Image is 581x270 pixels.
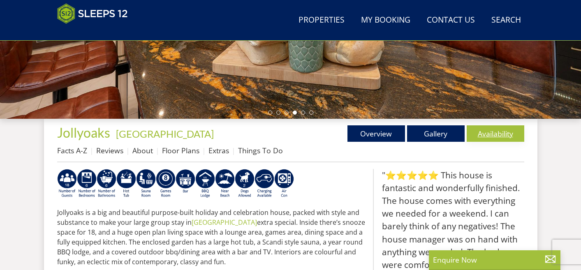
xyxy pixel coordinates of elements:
img: AD_4nXdeXYXDuocedYDJv7zU3kDxDdJw31zZd7-_z8QRu8-iTw239SIEnpn5dZlBfn6ZO7qyYyEarM-g_RsnxnZsuIfzgniVm... [274,169,294,198]
a: Contact Us [424,11,478,30]
a: My Booking [358,11,414,30]
img: AD_4nXdrZMsjcYNLGsKuA84hRzvIbesVCpXJ0qqnwZoX5ch9Zjv73tWe4fnFRs2gJ9dSiUubhZXckSJX_mqrZBmYExREIfryF... [156,169,176,198]
a: Reviews [96,145,123,155]
a: Availability [467,125,524,142]
p: Enquire Now [433,254,556,265]
img: AD_4nXfdu1WaBqbCvRx5dFd3XGC71CFesPHPPZknGuZzXQvBzugmLudJYyY22b9IpSVlKbnRjXo7AJLKEyhYodtd_Fvedgm5q... [195,169,215,198]
a: Overview [347,125,405,142]
img: AD_4nXe7_8LrJK20fD9VNWAdfykBvHkWcczWBt5QOadXbvIwJqtaRaRf-iI0SeDpMmH1MdC9T1Vy22FMXzzjMAvSuTB5cJ7z5... [235,169,255,198]
a: [GEOGRAPHIC_DATA] [192,218,257,227]
iframe: Customer reviews powered by Trustpilot [53,29,139,36]
img: AD_4nXcnT2OPG21WxYUhsl9q61n1KejP7Pk9ESVM9x9VetD-X_UXXoxAKaMRZGYNcSGiAsmGyKm0QlThER1osyFXNLmuYOVBV... [255,169,274,198]
img: AD_4nXf-8oxCLiO1v-Tx8_Zqu38Rt-EzaILLjxB59jX5GOj3IkRX8Ys0koo7r9yizahOh2Z6poEkKUxS9Hr5pvbrFaqaIpgW6... [57,169,77,198]
a: Things To Do [238,145,283,155]
a: Properties [295,11,348,30]
a: Gallery [407,125,465,142]
img: AD_4nXcpX5uDwed6-YChlrI2BYOgXwgg3aqYHOhRm0XfZB-YtQW2NrmeCr45vGAfVKUq4uWnc59ZmEsEzoF5o39EWARlT1ewO... [116,169,136,198]
a: Jollyoaks [57,125,113,141]
a: About [132,145,153,155]
p: Jollyoaks is a big and beautiful purpose-built holiday and celebration house, packed with style a... [57,208,366,267]
img: AD_4nXcXNpYDZXOBbgKRPEBCaCiOIsoVeJcYnRY4YZ47RmIfjOLfmwdYBtQTxcKJd6HVFC_WLGi2mB_1lWquKfYs6Lp6-6TPV... [97,169,116,198]
img: AD_4nXeUPn_PHMaXHV7J9pY6zwX40fHNwi4grZZqOeCs8jntn3cqXJIl9N0ouvZfLpt8349PQS5yLNlr06ycjLFpfJV5rUFve... [77,169,97,198]
span: Jollyoaks [57,125,110,141]
img: AD_4nXdjbGEeivCGLLmyT_JEP7bTfXsjgyLfnLszUAQeQ4RcokDYHVBt5R8-zTDbAVICNoGv1Dwc3nsbUb1qR6CAkrbZUeZBN... [136,169,156,198]
a: Search [488,11,524,30]
img: AD_4nXfYPvMEahyCUEJbjXEwZHPeXOSdRUhZQyExlew3ThbxzwHJZH_r2J4O9bAN46YhFKNf_K1zXAXm1rIXcWR0DjkYlXy5S... [176,169,195,198]
img: AD_4nXe7lJTbYb9d3pOukuYsm3GQOjQ0HANv8W51pVFfFFAC8dZrqJkVAnU455fekK_DxJuzpgZXdFqYqXRzTpVfWE95bX3Bz... [215,169,235,198]
a: [GEOGRAPHIC_DATA] [116,128,214,140]
a: Facts A-Z [57,145,87,155]
img: Sleeps 12 [57,3,128,24]
span: - [113,128,214,140]
a: Extras [208,145,229,155]
a: Floor Plans [162,145,199,155]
